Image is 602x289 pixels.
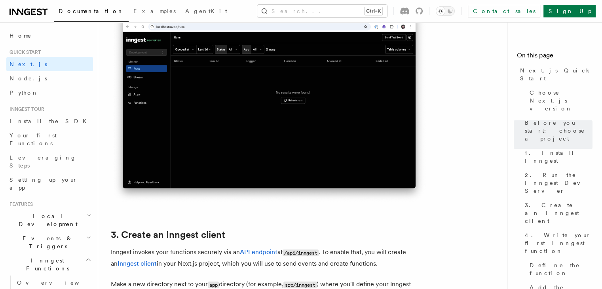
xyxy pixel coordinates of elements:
[522,116,593,146] a: Before you start: choose a project
[543,5,596,17] a: Sign Up
[208,281,219,288] code: app
[365,7,382,15] kbd: Ctrl+K
[530,261,593,277] span: Define the function
[9,32,32,40] span: Home
[526,258,593,280] a: Define the function
[6,29,93,43] a: Home
[6,150,93,173] a: Leveraging Steps
[436,6,455,16] button: Toggle dark mode
[530,89,593,112] span: Choose Next.js version
[6,201,33,207] span: Features
[9,118,91,124] span: Install the SDK
[6,209,93,231] button: Local Development
[111,5,427,204] img: Inngest Dev Server's 'Runs' tab with no data
[525,171,593,195] span: 2. Run the Inngest Dev Server
[9,177,78,191] span: Setting up your app
[6,71,93,86] a: Node.js
[6,114,93,128] a: Install the SDK
[520,67,593,82] span: Next.js Quick Start
[9,132,57,146] span: Your first Functions
[9,61,47,67] span: Next.js
[9,154,76,169] span: Leveraging Steps
[118,260,157,267] a: Inngest client
[9,75,47,82] span: Node.js
[17,279,99,286] span: Overview
[522,168,593,198] a: 2. Run the Inngest Dev Server
[283,281,317,288] code: src/inngest
[522,146,593,168] a: 1. Install Inngest
[129,2,180,21] a: Examples
[6,234,86,250] span: Events & Triggers
[111,247,427,269] p: Inngest invokes your functions securely via an at . To enable that, you will create an in your Ne...
[133,8,176,14] span: Examples
[525,231,593,255] span: 4. Write your first Inngest function
[6,231,93,253] button: Events & Triggers
[6,57,93,71] a: Next.js
[525,201,593,225] span: 3. Create an Inngest client
[54,2,129,22] a: Documentation
[240,248,277,256] a: API endpoint
[522,198,593,228] a: 3. Create an Inngest client
[468,5,540,17] a: Contact sales
[517,63,593,86] a: Next.js Quick Start
[525,119,593,143] span: Before you start: choose a project
[6,257,85,272] span: Inngest Functions
[185,8,227,14] span: AgentKit
[522,228,593,258] a: 4. Write your first Inngest function
[6,128,93,150] a: Your first Functions
[517,51,593,63] h4: On this page
[257,5,387,17] button: Search...Ctrl+K
[180,2,232,21] a: AgentKit
[283,249,319,256] code: /api/inngest
[59,8,124,14] span: Documentation
[9,89,38,96] span: Python
[526,86,593,116] a: Choose Next.js version
[6,253,93,276] button: Inngest Functions
[6,212,86,228] span: Local Development
[6,49,41,55] span: Quick start
[6,86,93,100] a: Python
[6,106,44,112] span: Inngest tour
[111,229,225,240] a: 3. Create an Inngest client
[6,173,93,195] a: Setting up your app
[525,149,593,165] span: 1. Install Inngest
